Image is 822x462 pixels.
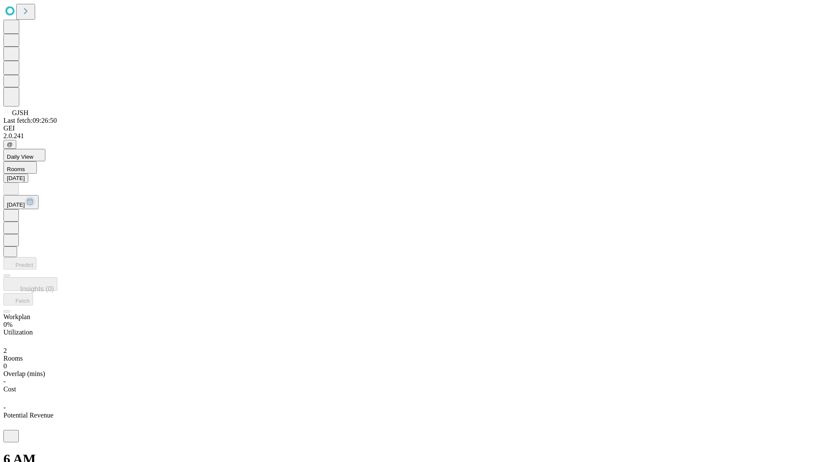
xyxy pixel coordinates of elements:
span: Last fetch: 09:26:50 [3,117,57,124]
button: @ [3,140,16,149]
div: GEI [3,124,819,132]
span: Workplan [3,313,30,320]
span: [DATE] [7,201,25,208]
span: - [3,404,6,411]
span: Daily View [7,154,33,160]
span: Potential Revenue [3,412,54,419]
button: Daily View [3,149,45,161]
button: Predict [3,257,36,269]
button: [DATE] [3,174,28,183]
span: Insights (0) [20,285,54,293]
span: 0% [3,321,12,328]
button: Rooms [3,161,37,174]
span: 2 [3,347,7,354]
button: [DATE] [3,195,39,209]
span: Rooms [3,355,23,362]
span: Overlap (mins) [3,370,45,377]
span: 0 [3,362,7,370]
div: 2.0.241 [3,132,819,140]
button: Fetch [3,293,33,305]
span: @ [7,141,13,148]
span: GJSH [12,109,28,116]
span: - [3,378,6,385]
button: Insights (0) [3,277,57,291]
span: Cost [3,385,16,393]
span: Utilization [3,329,33,336]
span: Rooms [7,166,25,172]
